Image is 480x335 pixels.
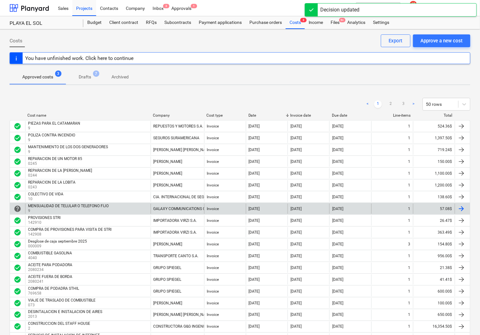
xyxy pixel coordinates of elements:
div: 26.47$ [413,215,455,226]
div: Invoice [207,207,219,211]
div: 41.41$ [413,274,455,285]
span: Costs [10,37,22,45]
p: 2 [28,326,91,331]
div: REPUESTOS Y MOTORES S.A. [154,124,204,128]
div: [PERSON_NAME] [154,242,183,246]
div: [DATE] [332,313,343,317]
div: IMPORTADORA VIRZI S.A. [154,218,197,223]
span: check_circle [14,158,21,165]
div: 524.36$ [413,121,455,131]
p: 769658 [28,291,80,296]
div: Invoice was approved [14,122,21,130]
div: [DATE] [290,277,302,282]
div: Costs [286,16,305,29]
div: 21.38$ [413,263,455,273]
div: Subcontracts [161,16,195,29]
div: POLIZA CONTRA INCENDIO [28,133,75,137]
div: [DATE] [249,242,260,246]
div: [DATE] [290,218,302,223]
div: [DATE] [290,230,302,235]
div: [DATE] [290,183,302,187]
div: [DATE] [332,148,343,152]
div: [DATE] [290,289,302,294]
p: 142910 [28,220,62,225]
div: [DATE] [249,277,260,282]
div: Invoice [207,242,219,246]
div: SEGUROS SURAMERICANA [154,136,200,140]
div: [DATE] [290,254,302,258]
a: Page 1 is your current page [374,100,382,108]
a: Payment applications [195,16,246,29]
button: Export [381,34,411,47]
div: Invoice was approved [14,299,21,307]
iframe: Chat Widget [448,304,480,335]
a: Next page [410,100,418,108]
div: Invoice is waiting for an approval [14,205,21,213]
div: PROVISIONES STRI [28,215,61,220]
div: [PERSON_NAME] [PERSON_NAME] MC ELFRESH [154,148,236,152]
div: Invoice was approved [14,193,21,201]
div: ACEITE PARA PODADORA [28,263,72,267]
div: Invoice [207,159,219,164]
div: [DATE] [290,301,302,305]
div: [DATE] [290,124,302,128]
p: 10 [28,196,65,202]
div: Invoice [207,148,219,152]
p: 9 [28,137,76,143]
div: [DATE] [290,148,302,152]
div: 1 [408,230,411,235]
div: Invoice was approved [14,240,21,248]
div: [DATE] [290,207,302,211]
div: Invoice date [290,113,327,118]
div: Cost name [27,113,148,118]
div: [DATE] [332,183,343,187]
div: COLECTIVO DE VIDA [28,192,63,196]
div: 1 [408,207,411,211]
div: [DATE] [290,324,302,329]
div: Invoice was approved [14,264,21,272]
div: [DATE] [249,266,260,270]
div: [DATE] [249,148,260,152]
div: 138.60$ [413,192,455,202]
div: COMBUSTIBLE GASOLINA [28,251,72,255]
a: Previous page [364,100,372,108]
span: 9+ [339,18,346,22]
div: Invoice was approved [14,276,21,283]
span: check_circle [14,288,21,295]
p: 9 [28,208,110,214]
div: 719.24$ [413,145,455,155]
div: 956.00$ [413,251,455,261]
div: Date [248,113,285,118]
a: Files9+ [327,16,344,29]
div: GALAXY COMMUNICATIONS CORP. [154,207,213,211]
div: Files [327,16,344,29]
a: Costs3 [286,16,305,29]
div: Total [416,113,453,118]
p: 2013 [28,314,104,320]
div: Cost type [206,113,243,118]
span: check_circle [14,311,21,319]
div: 1 [408,277,411,282]
div: Invoice was approved [14,217,21,224]
div: REPARACION DE LA LOBITA [28,180,75,185]
div: Invoice [207,266,219,270]
div: [DATE] [290,171,302,176]
div: 1,200.00$ [413,180,455,190]
p: 0244 [28,173,93,178]
div: [DATE] [332,266,343,270]
span: 3 [55,70,61,77]
div: 3 [408,242,411,246]
div: COMPRA DE PROVISIONES PARA VISITA DE STRI [28,227,111,232]
div: 150.00$ [413,157,455,167]
div: Invoice [207,136,219,140]
div: 1 [408,266,411,270]
div: GRUPO SPIEGEL [154,289,182,294]
div: 650.00$ [413,310,455,320]
div: Income [305,16,327,29]
div: [DATE] [332,195,343,199]
a: Purchase orders [246,16,286,29]
div: Invoice was approved [14,158,21,165]
div: 600.00$ [413,286,455,296]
